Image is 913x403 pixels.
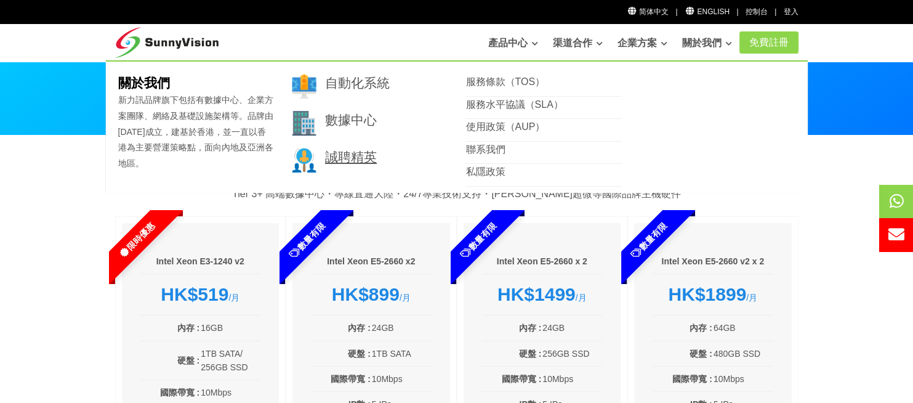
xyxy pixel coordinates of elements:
td: 24GB [542,320,602,335]
a: 私隱政策 [465,166,505,177]
strong: HK$1499 [497,284,576,304]
b: 硬盤 : [690,349,712,359]
h6: Intel Xeon E5-2660 x2 [311,256,432,268]
b: 內存 : [177,323,200,333]
h6: Intel Xeon E3-1240 v2 [140,256,261,268]
b: 內存 : [690,323,712,333]
b: 國際帶寬 : [502,374,542,384]
a: 渠道合作 [553,31,603,55]
a: 企業方案 [617,31,667,55]
span: 數量有限 [255,189,359,292]
b: 硬盤 : [177,356,200,365]
a: 使用政策（AUP） [465,121,545,132]
b: 關於我們 [118,76,169,90]
a: 控制台 [746,7,768,16]
a: 免費註冊 [739,31,798,54]
td: 1TB SATA/ 256GB SSD [200,346,260,375]
a: 誠聘精英 [325,150,377,164]
td: 256GB SSD [542,346,602,361]
td: 10Mbps [371,372,432,386]
p: Tier 3+ 高端數據中心・專線直通大陸・24/7專業技術支持・[PERSON_NAME]超微等國際品牌主機硬件 [115,186,798,202]
span: 新力訊品牌旗下包括有數據中心、企業方案團隊、網絡及基礎設施架構等。品牌由[DATE]成立，建基於香港，並一直以香港為主要營運策略點，面向內地及亞洲各地區。 [118,95,273,168]
li: | [736,6,738,18]
a: 简体中文 [627,7,669,16]
img: 003-research.png [292,148,316,173]
div: /月 [140,283,261,306]
td: 480GB SSD [713,346,773,361]
a: 產品中心 [488,31,538,55]
span: 數量有限 [597,189,701,292]
td: 10Mbps [200,385,260,400]
td: 10Mbps [542,372,602,386]
strong: HK$899 [332,284,400,304]
a: 數據中心 [325,113,377,127]
b: 內存 : [348,323,371,333]
b: 國際帶寬 : [160,388,200,397]
div: /月 [482,283,603,306]
b: 內存 : [519,323,542,333]
img: 002-town.png [292,111,316,136]
div: /月 [311,283,432,306]
b: 硬盤 : [348,349,371,359]
h6: Intel Xeon E5-2660 x 2 [482,256,603,268]
td: 24GB [371,320,432,335]
div: 關於我們 [106,60,808,193]
td: 64GB [713,320,773,335]
a: 登入 [784,7,798,16]
td: 10Mbps [713,372,773,386]
h6: Intel Xeon E5-2660 v2 x 2 [653,256,773,268]
b: 硬盤 : [519,349,542,359]
li: | [675,6,677,18]
a: 自動化系統 [325,76,390,90]
li: | [774,6,776,18]
span: 數量有限 [426,189,529,292]
img: 001-brand.png [292,74,316,99]
strong: HK$519 [161,284,228,304]
span: 限時優惠 [84,189,188,292]
b: 國際帶寬 : [331,374,371,384]
a: English [685,7,730,16]
a: 關於我們 [682,31,732,55]
a: 服務條款（TOS） [465,76,545,87]
a: 服務水平協議（SLA） [465,99,563,110]
td: 1TB SATA [371,346,432,361]
a: 聯系我們 [465,144,505,155]
b: 國際帶寬 : [672,374,712,384]
td: 16GB [200,320,260,335]
div: /月 [653,283,773,306]
strong: HK$1899 [668,284,746,304]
